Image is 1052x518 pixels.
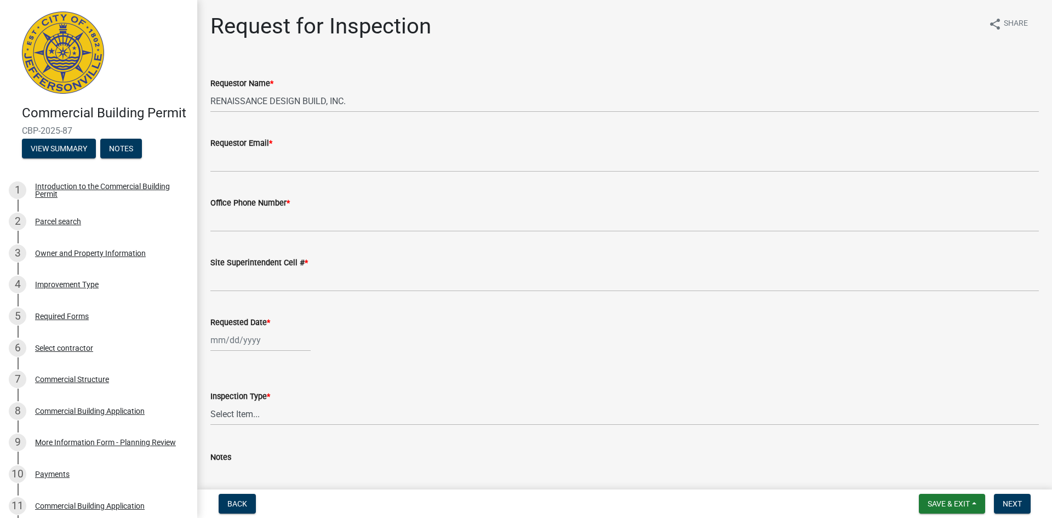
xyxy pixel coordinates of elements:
span: Share [1004,18,1028,31]
h4: Commercial Building Permit [22,105,188,121]
label: Requested Date [210,319,270,327]
div: 6 [9,339,26,357]
img: City of Jeffersonville, Indiana [22,12,104,94]
button: shareShare [980,13,1037,35]
div: More Information Form - Planning Review [35,439,176,446]
label: Site Superintendent Cell # [210,259,308,267]
div: Commercial Structure [35,375,109,383]
span: Back [227,499,247,508]
h1: Request for Inspection [210,13,431,39]
label: Inspection Type [210,393,270,401]
div: Improvement Type [35,281,99,288]
div: Payments [35,470,70,478]
div: 2 [9,213,26,230]
div: 5 [9,308,26,325]
i: share [988,18,1002,31]
span: Next [1003,499,1022,508]
span: Save & Exit [928,499,970,508]
div: Commercial Building Application [35,502,145,510]
wm-modal-confirm: Summary [22,145,96,153]
label: Office Phone Number [210,200,290,207]
button: Save & Exit [919,494,985,514]
label: Requestor Name [210,80,273,88]
div: Parcel search [35,218,81,225]
div: 3 [9,244,26,262]
div: 10 [9,465,26,483]
div: Required Forms [35,312,89,320]
div: Owner and Property Information [35,249,146,257]
div: Select contractor [35,344,93,352]
button: Notes [100,139,142,158]
div: 9 [9,434,26,451]
div: 7 [9,371,26,388]
button: View Summary [22,139,96,158]
button: Next [994,494,1031,514]
span: CBP-2025-87 [22,126,175,136]
div: 11 [9,497,26,515]
input: mm/dd/yyyy [210,329,311,351]
div: Commercial Building Application [35,407,145,415]
div: Introduction to the Commercial Building Permit [35,183,180,198]
button: Back [219,494,256,514]
div: 1 [9,181,26,199]
div: 8 [9,402,26,420]
wm-modal-confirm: Notes [100,145,142,153]
label: Requestor Email [210,140,272,147]
div: 4 [9,276,26,293]
label: Notes [210,454,231,462]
